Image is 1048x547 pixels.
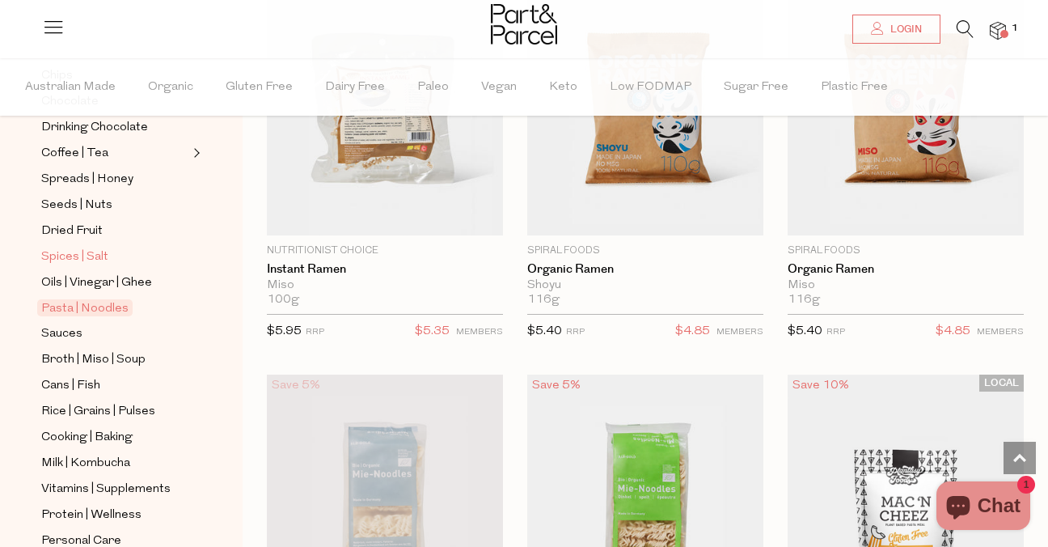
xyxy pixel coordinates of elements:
[189,143,201,163] button: Expand/Collapse Coffee | Tea
[788,325,822,337] span: $5.40
[788,244,1024,258] p: Spiral Foods
[886,23,922,36] span: Login
[990,22,1006,39] a: 1
[267,375,325,396] div: Save 5%
[41,196,112,215] span: Seeds | Nuts
[41,454,130,473] span: Milk | Kombucha
[979,375,1024,392] span: LOCAL
[936,321,970,342] span: $4.85
[267,244,503,258] p: Nutritionist Choice
[41,479,188,499] a: Vitamins | Supplements
[610,59,691,116] span: Low FODMAP
[41,247,188,267] a: Spices | Salt
[41,195,188,215] a: Seeds | Nuts
[675,321,710,342] span: $4.85
[41,273,188,293] a: Oils | Vinegar | Ghee
[417,59,449,116] span: Paleo
[267,293,299,307] span: 100g
[932,481,1035,534] inbox-online-store-chat: Shopify online store chat
[527,293,560,307] span: 116g
[456,328,503,337] small: MEMBERS
[226,59,293,116] span: Gluten Free
[716,328,763,337] small: MEMBERS
[41,376,100,396] span: Cans | Fish
[41,350,146,370] span: Broth | Miso | Soup
[41,248,108,267] span: Spices | Salt
[527,244,763,258] p: Spiral Foods
[821,59,888,116] span: Plastic Free
[267,325,302,337] span: $5.95
[267,278,503,293] div: Miso
[41,144,108,163] span: Coffee | Tea
[41,401,188,422] a: Rice | Grains | Pulses
[852,15,940,44] a: Login
[41,324,188,344] a: Sauces
[267,262,503,277] a: Instant Ramen
[41,299,188,318] a: Pasta | Noodles
[41,222,103,241] span: Dried Fruit
[25,59,116,116] span: Australian Made
[41,505,188,525] a: Protein | Wellness
[41,480,171,499] span: Vitamins | Supplements
[549,59,577,116] span: Keto
[41,273,152,293] span: Oils | Vinegar | Ghee
[41,143,188,163] a: Coffee | Tea
[788,293,820,307] span: 116g
[41,350,188,370] a: Broth | Miso | Soup
[566,328,585,337] small: RRP
[41,427,188,447] a: Cooking | Baking
[788,278,1024,293] div: Miso
[527,278,763,293] div: Shoyu
[481,59,517,116] span: Vegan
[148,59,193,116] span: Organic
[41,170,133,189] span: Spreads | Honey
[826,328,845,337] small: RRP
[788,262,1024,277] a: Organic Ramen
[1008,21,1022,36] span: 1
[788,375,854,396] div: Save 10%
[527,262,763,277] a: Organic Ramen
[527,375,585,396] div: Save 5%
[41,221,188,241] a: Dried Fruit
[41,118,148,138] span: Drinking Chocolate
[41,428,133,447] span: Cooking | Baking
[41,117,188,138] a: Drinking Chocolate
[724,59,788,116] span: Sugar Free
[977,328,1024,337] small: MEMBERS
[306,328,324,337] small: RRP
[41,169,188,189] a: Spreads | Honey
[41,324,82,344] span: Sauces
[527,325,562,337] span: $5.40
[415,321,450,342] span: $5.35
[41,453,188,473] a: Milk | Kombucha
[41,506,142,525] span: Protein | Wellness
[41,375,188,396] a: Cans | Fish
[41,402,155,422] span: Rice | Grains | Pulses
[491,4,557,45] img: Part&Parcel
[325,59,385,116] span: Dairy Free
[37,299,133,316] span: Pasta | Noodles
